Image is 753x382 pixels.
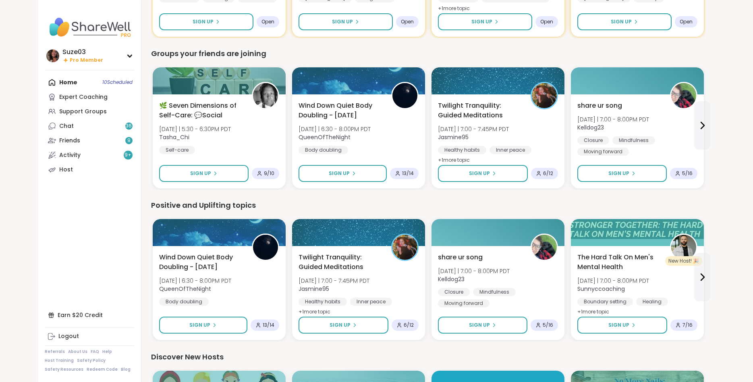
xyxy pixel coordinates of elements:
[577,115,649,123] span: [DATE] | 7:00 - 8:00PM PDT
[121,367,131,372] a: Blog
[299,317,388,334] button: Sign Up
[299,277,369,285] span: [DATE] | 7:00 - 7:45PM PDT
[299,253,382,272] span: Twilight Tranquility: Guided Meditations
[577,277,649,285] span: [DATE] | 7:00 - 8:00PM PDT
[671,83,696,108] img: Kelldog23
[577,285,625,293] b: Sunnyccoaching
[45,349,65,355] a: Referrals
[263,322,274,328] span: 13 / 14
[471,18,492,25] span: Sign Up
[45,90,135,104] a: Expert Coaching
[45,308,135,322] div: Earn $20 Credit
[151,200,705,211] div: Positive and Uplifting topics
[532,83,557,108] img: Jasmine95
[577,317,667,334] button: Sign Up
[577,136,609,144] div: Closure
[264,170,274,177] span: 9 / 10
[127,137,131,144] span: 9
[91,349,99,355] a: FAQ
[70,57,103,64] span: Pro Member
[473,288,516,296] div: Mindfulness
[159,165,249,182] button: Sign Up
[45,104,135,119] a: Support Groups
[543,322,553,328] span: 5 / 16
[636,298,668,306] div: Healing
[608,170,629,177] span: Sign Up
[577,298,633,306] div: Boundary setting
[126,123,132,129] span: 36
[159,277,231,285] span: [DATE] | 6:30 - 8:00PM PDT
[682,322,693,328] span: 7 / 16
[45,358,74,363] a: Host Training
[392,235,417,260] img: Jasmine95
[45,148,135,162] a: Activity9+
[577,253,661,272] span: The Hard Talk On Men's Mental Health
[577,165,667,182] button: Sign Up
[58,332,79,340] div: Logout
[540,19,553,25] span: Open
[189,321,210,329] span: Sign Up
[682,170,693,177] span: 5 / 16
[671,235,696,260] img: Sunnyccoaching
[299,285,329,293] b: Jasmine95
[59,93,108,101] div: Expert Coaching
[77,358,106,363] a: Safety Policy
[45,162,135,177] a: Host
[401,19,414,25] span: Open
[438,13,532,30] button: Sign Up
[665,256,702,266] div: New Host! 🎉
[261,19,274,25] span: Open
[151,48,705,59] div: Groups your friends are joining
[253,83,278,108] img: Tasha_Chi
[299,298,347,306] div: Healthy habits
[159,317,247,334] button: Sign Up
[332,18,353,25] span: Sign Up
[402,170,414,177] span: 13 / 14
[68,349,87,355] a: About Us
[608,321,629,329] span: Sign Up
[159,146,195,154] div: Self-care
[124,152,131,159] span: 9 +
[159,253,243,272] span: Wind Down Quiet Body Doubling - [DATE]
[59,108,107,116] div: Support Groups
[45,119,135,133] a: Chat36
[469,170,490,177] span: Sign Up
[532,235,557,260] img: Kelldog23
[438,133,469,141] b: Jasmine95
[577,101,622,111] span: share ur song
[159,298,209,306] div: Body doubling
[490,146,531,154] div: Inner peace
[577,13,672,30] button: Sign Up
[45,133,135,148] a: Friends9
[253,235,278,260] img: QueenOfTheNight
[46,49,59,62] img: Suze03
[299,133,351,141] b: QueenOfTheNight
[438,317,527,334] button: Sign Up
[680,19,693,25] span: Open
[59,137,80,145] div: Friends
[404,322,414,328] span: 6 / 12
[45,367,83,372] a: Safety Resources
[299,165,387,182] button: Sign Up
[102,349,112,355] a: Help
[577,123,604,132] b: Kelldog23
[159,13,253,30] button: Sign Up
[438,165,528,182] button: Sign Up
[299,101,382,120] span: Wind Down Quiet Body Doubling - [DATE]
[59,122,74,130] div: Chat
[350,298,392,306] div: Inner peace
[299,125,371,133] span: [DATE] | 6:30 - 8:00PM PDT
[62,48,103,56] div: Suze03
[438,253,483,262] span: share ur song
[59,151,81,159] div: Activity
[45,13,135,41] img: ShareWell Nav Logo
[159,133,189,141] b: Tasha_Chi
[438,101,522,120] span: Twilight Tranquility: Guided Meditations
[329,170,350,177] span: Sign Up
[159,125,231,133] span: [DATE] | 5:30 - 6:30PM PDT
[159,285,211,293] b: QueenOfTheNight
[612,136,655,144] div: Mindfulness
[87,367,118,372] a: Redeem Code
[438,267,510,275] span: [DATE] | 7:00 - 8:00PM PDT
[151,351,705,363] div: Discover New Hosts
